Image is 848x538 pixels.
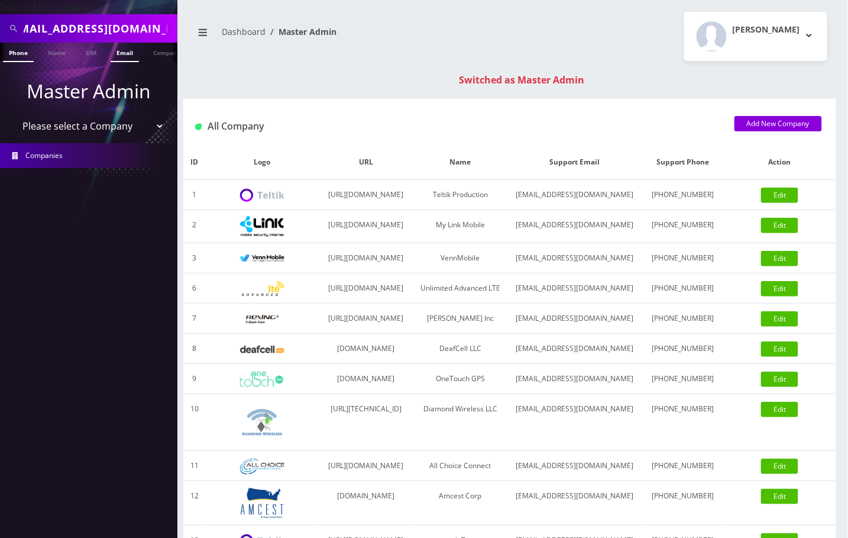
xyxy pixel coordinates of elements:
a: Edit [761,342,798,357]
a: Edit [761,372,798,387]
td: [PHONE_NUMBER] [642,451,723,481]
img: My Link Mobile [240,216,284,237]
a: Company [147,43,187,61]
img: All Choice Connect [240,459,284,475]
a: Edit [761,188,798,203]
td: [EMAIL_ADDRESS][DOMAIN_NAME] [507,180,643,210]
li: Master Admin [266,25,336,38]
td: [PHONE_NUMBER] [642,394,723,451]
a: Edit [761,402,798,417]
th: ID [183,145,206,180]
button: [PERSON_NAME] [684,12,827,61]
td: Amcest Corp [414,481,507,526]
a: SIM [80,43,102,61]
td: OneTouch GPS [414,364,507,394]
td: 11 [183,451,206,481]
td: [EMAIL_ADDRESS][DOMAIN_NAME] [507,273,643,304]
td: 6 [183,273,206,304]
img: OneTouch GPS [240,372,284,387]
div: Switched as Master Admin [195,73,848,87]
td: [EMAIL_ADDRESS][DOMAIN_NAME] [507,394,643,451]
td: [DOMAIN_NAME] [319,334,414,364]
td: VennMobile [414,243,507,273]
td: [PHONE_NUMBER] [642,210,723,243]
td: Teltik Production [414,180,507,210]
td: [URL][DOMAIN_NAME] [319,451,414,481]
td: 12 [183,481,206,526]
a: Edit [761,489,798,504]
td: [EMAIL_ADDRESS][DOMAIN_NAME] [507,364,643,394]
td: [EMAIL_ADDRESS][DOMAIN_NAME] [507,451,643,481]
a: Edit [761,218,798,233]
span: Companies [26,150,63,160]
td: [PHONE_NUMBER] [642,180,723,210]
img: Diamond Wireless LLC [240,400,284,444]
h1: All Company [195,121,717,132]
td: [DOMAIN_NAME] [319,481,414,526]
td: [DOMAIN_NAME] [319,364,414,394]
a: Phone [3,43,34,62]
td: [EMAIL_ADDRESS][DOMAIN_NAME] [507,210,643,243]
img: All Company [195,124,202,130]
td: My Link Mobile [414,210,507,243]
strong: Global [61,1,92,14]
img: VennMobile [240,254,284,263]
img: DeafCell LLC [240,346,284,353]
td: [URL][DOMAIN_NAME] [319,273,414,304]
img: Amcest Corp [240,487,284,519]
td: 3 [183,243,206,273]
td: All Choice Connect [414,451,507,481]
td: 1 [183,180,206,210]
td: [PERSON_NAME] Inc [414,304,507,334]
a: Edit [761,281,798,297]
th: Name [414,145,507,180]
a: Name [42,43,72,61]
img: Teltik Production [240,189,284,202]
a: Edit [761,251,798,266]
img: Rexing Inc [240,314,284,325]
input: Search All Companies [24,17,174,40]
td: [PHONE_NUMBER] [642,481,723,526]
a: Dashboard [222,26,266,37]
td: Diamond Wireless LLC [414,394,507,451]
td: [PHONE_NUMBER] [642,334,723,364]
td: [URL][DOMAIN_NAME] [319,304,414,334]
td: 10 [183,394,206,451]
h2: [PERSON_NAME] [733,25,800,35]
td: [PHONE_NUMBER] [642,273,723,304]
nav: breadcrumb [192,20,501,53]
th: Logo [206,145,319,180]
td: [PHONE_NUMBER] [642,364,723,394]
td: 7 [183,304,206,334]
td: DeafCell LLC [414,334,507,364]
td: [EMAIL_ADDRESS][DOMAIN_NAME] [507,243,643,273]
a: Add New Company [734,116,822,131]
td: 9 [183,364,206,394]
th: Support Email [507,145,643,180]
td: Unlimited Advanced LTE [414,273,507,304]
td: [PHONE_NUMBER] [642,243,723,273]
img: Unlimited Advanced LTE [240,282,284,297]
td: [PHONE_NUMBER] [642,304,723,334]
a: Edit [761,311,798,327]
td: [EMAIL_ADDRESS][DOMAIN_NAME] [507,334,643,364]
th: Support Phone [642,145,723,180]
td: [EMAIL_ADDRESS][DOMAIN_NAME] [507,481,643,526]
td: 8 [183,334,206,364]
th: URL [319,145,414,180]
td: [URL][DOMAIN_NAME] [319,243,414,273]
td: [EMAIL_ADDRESS][DOMAIN_NAME] [507,304,643,334]
a: Email [111,43,139,62]
td: [URL][DOMAIN_NAME] [319,210,414,243]
td: [URL][TECHNICAL_ID] [319,394,414,451]
td: [URL][DOMAIN_NAME] [319,180,414,210]
td: 2 [183,210,206,243]
a: Edit [761,459,798,474]
th: Action [723,145,836,180]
